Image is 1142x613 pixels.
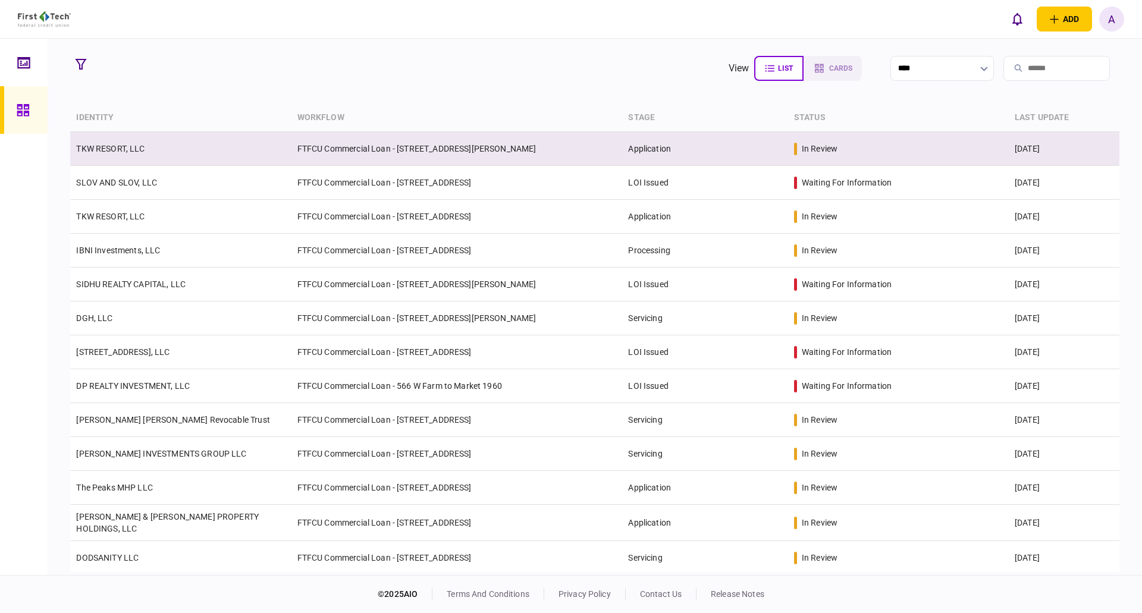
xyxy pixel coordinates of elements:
[291,234,623,268] td: FTFCU Commercial Loan - [STREET_ADDRESS]
[802,380,892,392] div: waiting for information
[76,178,157,187] a: SLOV AND SLOV, LLC
[76,449,246,458] a: [PERSON_NAME] INVESTMENTS GROUP LLC
[291,268,623,301] td: FTFCU Commercial Loan - [STREET_ADDRESS][PERSON_NAME]
[76,512,259,533] a: [PERSON_NAME] & [PERSON_NAME] PROPERTY HOLDINGS, LLC
[1009,369,1119,403] td: [DATE]
[804,56,862,81] button: cards
[291,166,623,200] td: FTFCU Commercial Loan - [STREET_ADDRESS]
[788,104,1009,132] th: status
[802,244,837,256] div: in review
[622,505,788,541] td: Application
[1009,166,1119,200] td: [DATE]
[802,143,837,155] div: in review
[1099,7,1124,32] button: A
[802,312,837,324] div: in review
[1009,437,1119,471] td: [DATE]
[640,589,682,599] a: contact us
[802,414,837,426] div: in review
[291,505,623,541] td: FTFCU Commercial Loan - [STREET_ADDRESS]
[1009,505,1119,541] td: [DATE]
[76,553,139,562] a: DODSANITY LLC
[622,234,788,268] td: Processing
[76,279,186,289] a: SIDHU REALTY CAPITAL, LLC
[778,64,793,73] span: list
[291,541,623,575] td: FTFCU Commercial Loan - [STREET_ADDRESS]
[76,347,170,357] a: [STREET_ADDRESS], LLC
[291,369,623,403] td: FTFCU Commercial Loan - 566 W Farm to Market 1960
[1009,132,1119,166] td: [DATE]
[447,589,529,599] a: terms and conditions
[622,471,788,505] td: Application
[1005,7,1030,32] button: open notifications list
[1037,7,1092,32] button: open adding identity options
[802,346,892,358] div: waiting for information
[829,64,852,73] span: cards
[754,56,804,81] button: list
[291,104,623,132] th: workflow
[729,61,749,76] div: view
[1009,541,1119,575] td: [DATE]
[291,132,623,166] td: FTFCU Commercial Loan - [STREET_ADDRESS][PERSON_NAME]
[711,589,764,599] a: release notes
[622,403,788,437] td: Servicing
[559,589,611,599] a: privacy policy
[76,415,269,425] a: [PERSON_NAME] [PERSON_NAME] Revocable Trust
[1009,234,1119,268] td: [DATE]
[802,177,892,188] div: waiting for information
[1009,268,1119,301] td: [DATE]
[1009,471,1119,505] td: [DATE]
[1009,335,1119,369] td: [DATE]
[802,278,892,290] div: waiting for information
[76,483,153,492] a: The Peaks MHP LLC
[1009,200,1119,234] td: [DATE]
[76,246,160,255] a: IBNI Investments, LLC
[622,166,788,200] td: LOI Issued
[291,403,623,437] td: FTFCU Commercial Loan - [STREET_ADDRESS]
[291,471,623,505] td: FTFCU Commercial Loan - [STREET_ADDRESS]
[622,301,788,335] td: Servicing
[622,541,788,575] td: Servicing
[70,104,291,132] th: identity
[622,132,788,166] td: Application
[802,482,837,493] div: in review
[802,517,837,529] div: in review
[802,210,837,222] div: in review
[1009,301,1119,335] td: [DATE]
[622,437,788,471] td: Servicing
[76,381,190,391] a: DP REALTY INVESTMENT, LLC
[76,212,145,221] a: TKW RESORT, LLC
[291,437,623,471] td: FTFCU Commercial Loan - [STREET_ADDRESS]
[378,588,432,601] div: © 2025 AIO
[622,200,788,234] td: Application
[802,448,837,460] div: in review
[1009,104,1119,132] th: last update
[622,369,788,403] td: LOI Issued
[76,144,145,153] a: TKW RESORT, LLC
[76,313,112,323] a: DGH, LLC
[291,335,623,369] td: FTFCU Commercial Loan - [STREET_ADDRESS]
[18,11,71,27] img: client company logo
[291,200,623,234] td: FTFCU Commercial Loan - [STREET_ADDRESS]
[1009,403,1119,437] td: [DATE]
[622,104,788,132] th: stage
[291,301,623,335] td: FTFCU Commercial Loan - [STREET_ADDRESS][PERSON_NAME]
[622,268,788,301] td: LOI Issued
[622,335,788,369] td: LOI Issued
[802,552,837,564] div: in review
